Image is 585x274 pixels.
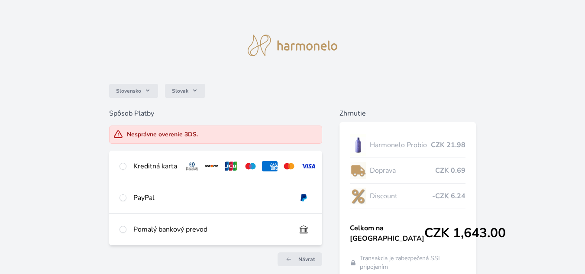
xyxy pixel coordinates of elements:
[424,226,506,241] span: CZK 1,643.00
[296,193,312,203] img: paypal.svg
[133,193,289,203] div: PayPal
[223,161,239,171] img: jcb.svg
[432,191,465,201] span: -CZK 6.24
[204,161,220,171] img: discover.svg
[360,254,465,271] span: Transakcia je zabezpečená SSL pripojením
[296,224,312,235] img: bankTransfer_IBAN.svg
[133,224,289,235] div: Pomalý bankový prevod
[281,161,297,171] img: mc.svg
[262,161,278,171] img: amex.svg
[248,35,338,56] img: logo.svg
[350,160,366,181] img: delivery-lo.png
[350,223,424,244] span: Celkom na [GEOGRAPHIC_DATA]
[301,161,317,171] img: visa.svg
[370,191,432,201] span: Discount
[298,256,315,263] span: Návrat
[370,140,431,150] span: Harmonelo Probio
[350,185,366,207] img: discount-lo.png
[350,134,366,156] img: CLEAN_PROBIO_se_stinem_x-lo.jpg
[431,140,465,150] span: CZK 21.98
[339,108,476,119] h6: Zhrnutie
[184,161,200,171] img: diners.svg
[370,165,435,176] span: Doprava
[435,165,465,176] span: CZK 0.69
[278,252,322,266] a: Návrat
[133,161,177,171] div: Kreditná karta
[242,161,259,171] img: maestro.svg
[127,130,198,139] div: Nesprávne overenie 3DS.
[109,108,322,119] h6: Spôsob Platby
[109,84,158,98] button: Slovensko
[165,84,205,98] button: Slovak
[172,87,188,94] span: Slovak
[116,87,141,94] span: Slovensko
